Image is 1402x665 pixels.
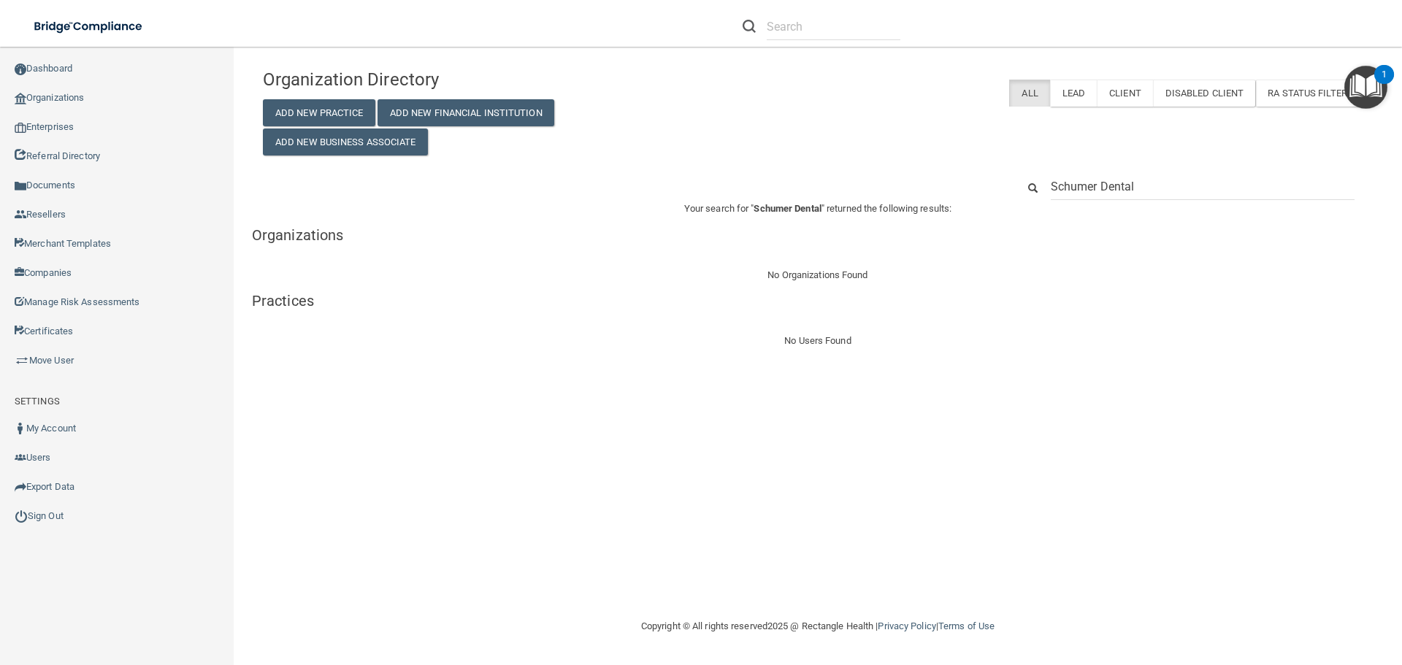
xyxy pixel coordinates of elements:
[1009,80,1049,107] label: All
[252,227,1384,243] h5: Organizations
[252,332,1384,350] div: No Users Found
[754,203,821,214] span: Schumer Dental
[767,13,900,40] input: Search
[252,200,1384,218] p: Your search for " " returned the following results:
[1051,173,1355,200] input: Search
[1268,88,1361,99] span: RA Status Filter
[263,128,428,155] button: Add New Business Associate
[252,266,1384,284] div: No Organizations Found
[1382,74,1387,93] div: 1
[15,481,26,493] img: icon-export.b9366987.png
[15,180,26,192] img: icon-documents.8dae5593.png
[15,209,26,220] img: ic_reseller.de258add.png
[263,99,375,126] button: Add New Practice
[938,620,995,631] a: Terms of Use
[263,70,618,89] h4: Organization Directory
[252,293,1384,309] h5: Practices
[15,123,26,133] img: enterprise.0d942306.png
[878,620,935,631] a: Privacy Policy
[378,99,554,126] button: Add New Financial Institution
[1050,80,1097,107] label: Lead
[1153,80,1256,107] label: Disabled Client
[15,64,26,75] img: ic_dashboard_dark.d01f4a41.png
[15,452,26,464] img: icon-users.e205127d.png
[743,20,756,33] img: ic-search.3b580494.png
[15,353,29,368] img: briefcase.64adab9b.png
[551,603,1084,650] div: Copyright © All rights reserved 2025 @ Rectangle Health | |
[15,393,60,410] label: SETTINGS
[1329,564,1384,620] iframe: Drift Widget Chat Controller
[15,423,26,434] img: ic_user_dark.df1a06c3.png
[15,510,28,523] img: ic_power_dark.7ecde6b1.png
[1097,80,1153,107] label: Client
[22,12,156,42] img: bridge_compliance_login_screen.278c3ca4.svg
[1344,66,1387,109] button: Open Resource Center, 1 new notification
[15,93,26,104] img: organization-icon.f8decf85.png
